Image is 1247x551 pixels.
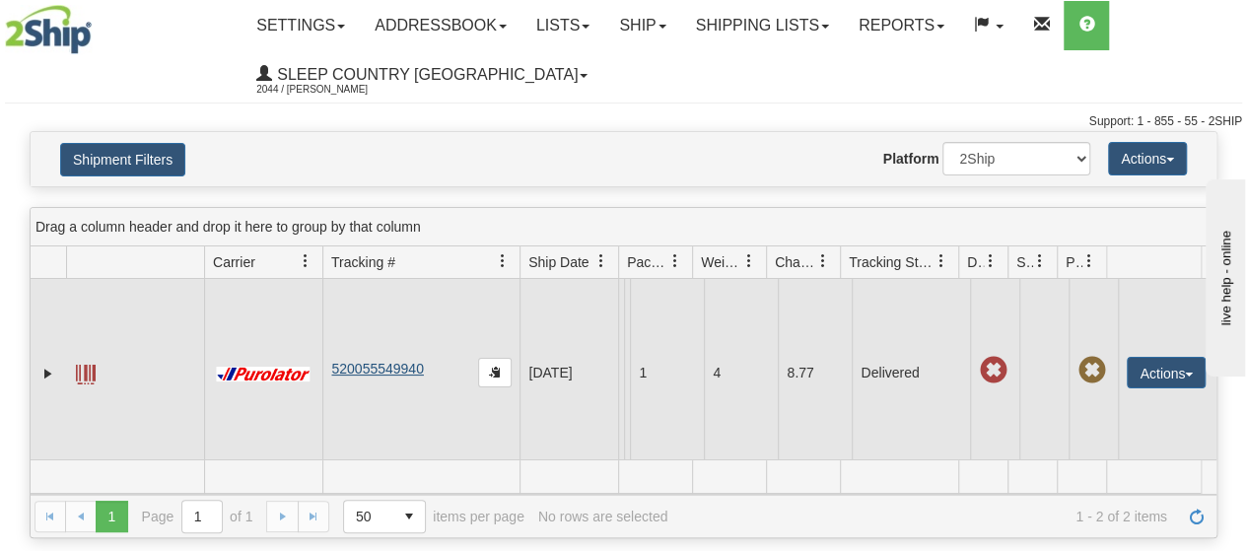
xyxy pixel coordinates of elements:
[478,358,512,387] button: Copy to clipboard
[925,244,958,278] a: Tracking Status filter column settings
[5,5,92,54] img: logo2044.jpg
[213,252,255,272] span: Carrier
[213,367,313,381] img: 11 - Purolator
[1202,174,1245,376] iframe: chat widget
[520,279,618,466] td: [DATE]
[1108,142,1187,175] button: Actions
[1127,357,1206,388] button: Actions
[60,143,185,176] button: Shipment Filters
[343,500,426,533] span: Page sizes drop down
[360,1,521,50] a: Addressbook
[272,66,578,83] span: Sleep Country [GEOGRAPHIC_DATA]
[528,252,589,272] span: Ship Date
[778,279,852,466] td: 8.77
[732,244,766,278] a: Weight filter column settings
[38,364,58,383] a: Expand
[585,244,618,278] a: Ship Date filter column settings
[331,361,423,377] a: 520055549940
[96,501,127,532] span: Page 1
[242,1,360,50] a: Settings
[486,244,520,278] a: Tracking # filter column settings
[806,244,840,278] a: Charge filter column settings
[681,1,844,50] a: Shipping lists
[182,501,222,532] input: Page 1
[624,279,630,466] td: Sleep Country [GEOGRAPHIC_DATA] integrate2oracle [GEOGRAPHIC_DATA] ON [GEOGRAPHIC_DATA] 0A1
[844,1,959,50] a: Reports
[256,80,404,100] span: 2044 / [PERSON_NAME]
[242,50,602,100] a: Sleep Country [GEOGRAPHIC_DATA] 2044 / [PERSON_NAME]
[538,509,668,524] div: No rows are selected
[15,17,182,32] div: live help - online
[289,244,322,278] a: Carrier filter column settings
[343,500,524,533] span: items per page
[393,501,425,532] span: select
[1181,501,1212,532] a: Refresh
[1066,252,1082,272] span: Pickup Status
[31,208,1216,246] div: grid grouping header
[883,149,939,169] label: Platform
[775,252,816,272] span: Charge
[974,244,1007,278] a: Delivery Status filter column settings
[967,252,984,272] span: Delivery Status
[658,244,692,278] a: Packages filter column settings
[627,252,668,272] span: Packages
[979,357,1006,384] span: Late
[849,252,935,272] span: Tracking Status
[1077,357,1105,384] span: Pickup Not Assigned
[1016,252,1033,272] span: Shipment Issues
[5,113,1242,130] div: Support: 1 - 855 - 55 - 2SHIP
[1073,244,1106,278] a: Pickup Status filter column settings
[142,500,253,533] span: Page of 1
[852,279,970,466] td: Delivered
[681,509,1167,524] span: 1 - 2 of 2 items
[630,279,704,466] td: 1
[1023,244,1057,278] a: Shipment Issues filter column settings
[76,356,96,387] a: Label
[701,252,742,272] span: Weight
[521,1,604,50] a: Lists
[618,279,624,466] td: [PERSON_NAME] CA ON EMERYVILLE N0R 1C0
[356,507,381,526] span: 50
[604,1,680,50] a: Ship
[331,252,395,272] span: Tracking #
[704,279,778,466] td: 4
